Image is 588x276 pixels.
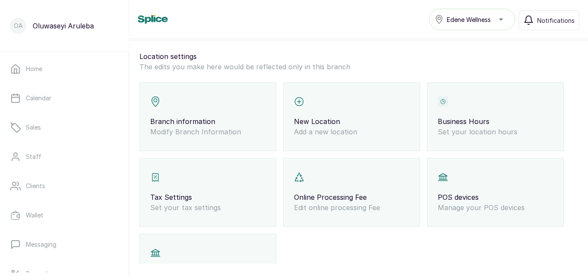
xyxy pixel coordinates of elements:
p: Business Hours [438,116,553,127]
p: Staff [26,152,41,161]
p: Add a new location [294,127,409,137]
p: New Location [294,116,409,127]
p: Oluwaseyi Aruleba [33,21,94,31]
div: Branch informationModify Branch Information [139,82,276,151]
div: Business HoursSet your location hours [427,82,564,151]
button: Edene Wellness [429,9,515,30]
div: POS devicesManage your POS devices [427,158,564,227]
div: Online Processing FeeEdit online processing Fee [283,158,420,227]
p: Calendar [26,94,51,102]
p: Clients [26,182,45,190]
p: Branch information [150,116,266,127]
a: Sales [7,115,122,140]
p: Location settings [139,51,578,62]
div: Tax SettingsSet your tax settings [139,158,276,227]
a: Home [7,57,122,81]
p: Tax Settings [150,192,266,202]
p: Modify Branch Information [150,127,266,137]
button: Notifications [519,10,579,30]
a: Staff [7,145,122,169]
p: Set your location hours [438,127,553,137]
span: Edene Wellness [447,15,491,24]
p: Manage your POS devices [438,202,553,213]
p: OA [14,22,23,30]
p: Messaging [26,240,56,249]
p: Online Processing Fee [294,192,409,202]
a: Calendar [7,86,122,110]
p: Edit online processing Fee [294,202,409,213]
a: Wallet [7,203,122,227]
p: Sales [26,123,41,132]
p: The edits you make here would be reflected only in this branch [139,62,578,72]
p: POS devices [438,192,553,202]
a: Messaging [7,233,122,257]
p: Set your tax settings [150,202,266,213]
div: New LocationAdd a new location [283,82,420,151]
p: Home [26,65,42,73]
p: Wallet [26,211,43,220]
a: Clients [7,174,122,198]
span: Notifications [537,16,575,25]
